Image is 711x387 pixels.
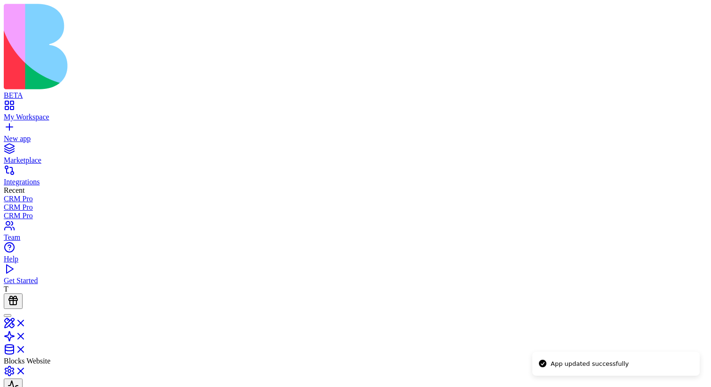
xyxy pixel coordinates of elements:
div: New app [4,134,707,143]
div: My Workspace [4,113,707,121]
img: logo [4,4,382,89]
a: Integrations [4,169,707,186]
a: CRM Pro [4,203,707,212]
a: New app [4,126,707,143]
a: Help [4,246,707,263]
div: Help [4,255,707,263]
span: Blocks Website [4,357,50,365]
div: Team [4,233,707,242]
a: CRM Pro [4,212,707,220]
a: Marketplace [4,148,707,165]
div: Marketplace [4,156,707,165]
a: Get Started [4,268,707,285]
a: Team [4,225,707,242]
div: BETA [4,91,707,100]
a: My Workspace [4,104,707,121]
span: Recent [4,186,24,194]
span: T [4,285,8,293]
div: Get Started [4,276,707,285]
div: Integrations [4,178,707,186]
a: CRM Pro [4,195,707,203]
a: BETA [4,83,707,100]
div: App updated successfully [551,359,629,369]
